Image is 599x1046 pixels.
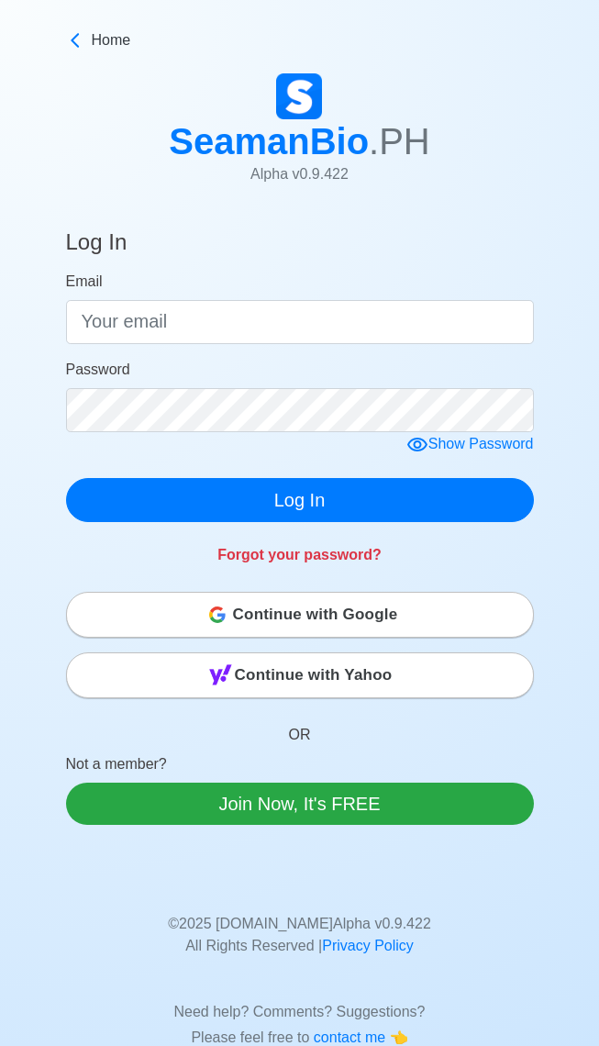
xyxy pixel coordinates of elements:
[169,119,430,163] h1: SeamanBio
[314,1029,390,1045] span: contact me
[276,73,322,119] img: Logo
[322,938,414,953] a: Privacy Policy
[92,29,131,51] span: Home
[235,657,393,694] span: Continue with Yahoo
[66,592,534,638] button: Continue with Google
[80,891,520,957] p: © 2025 [DOMAIN_NAME] Alpha v 0.9.422 All Rights Reserved |
[66,273,103,289] span: Email
[66,652,534,698] button: Continue with Yahoo
[217,547,382,562] a: Forgot your password?
[233,596,398,633] span: Continue with Google
[66,29,534,51] a: Home
[66,300,534,344] input: Your email
[390,1029,408,1045] span: point
[66,753,534,783] p: Not a member?
[406,433,534,456] div: Show Password
[66,362,130,377] span: Password
[369,121,430,161] span: .PH
[80,979,520,1023] p: Need help? Comments? Suggestions?
[169,163,430,185] p: Alpha v 0.9.422
[66,229,128,263] h4: Log In
[169,73,430,200] a: SeamanBio.PHAlpha v0.9.422
[66,478,534,522] button: Log In
[66,702,534,753] p: OR
[66,783,534,825] a: Join Now, It's FREE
